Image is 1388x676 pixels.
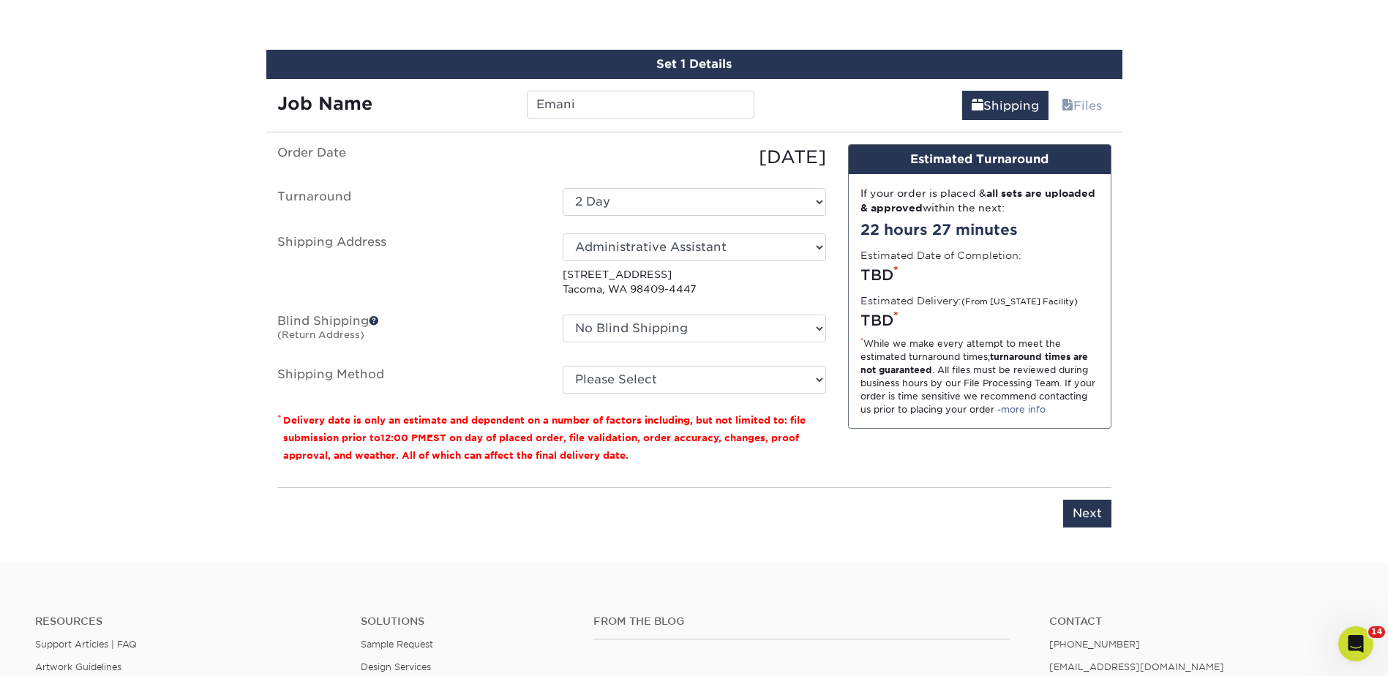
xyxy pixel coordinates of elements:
[860,219,1099,241] div: 22 hours 27 minutes
[972,99,983,113] span: shipping
[266,50,1122,79] div: Set 1 Details
[860,293,1078,308] label: Estimated Delivery:
[961,297,1078,307] small: (From [US_STATE] Facility)
[266,188,552,216] label: Turnaround
[266,144,552,170] label: Order Date
[380,432,427,443] span: 12:00 PM
[563,267,826,297] p: [STREET_ADDRESS] Tacoma, WA 98409-4447
[860,309,1099,331] div: TBD
[277,329,364,340] small: (Return Address)
[1063,500,1111,527] input: Next
[962,91,1048,120] a: Shipping
[860,351,1088,375] strong: turnaround times are not guaranteed
[860,248,1021,263] label: Estimated Date of Completion:
[35,615,339,628] h4: Resources
[361,661,431,672] a: Design Services
[1049,661,1224,672] a: [EMAIL_ADDRESS][DOMAIN_NAME]
[277,93,372,114] strong: Job Name
[1049,639,1140,650] a: [PHONE_NUMBER]
[860,337,1099,416] div: While we make every attempt to meet the estimated turnaround times; . All files must be reviewed ...
[860,186,1099,216] div: If your order is placed & within the next:
[593,615,1010,628] h4: From the Blog
[361,639,433,650] a: Sample Request
[1062,99,1073,113] span: files
[266,315,552,348] label: Blind Shipping
[1049,615,1353,628] a: Contact
[849,145,1111,174] div: Estimated Turnaround
[266,366,552,394] label: Shipping Method
[860,264,1099,286] div: TBD
[527,91,754,119] input: Enter a job name
[1001,404,1046,415] a: more info
[283,415,806,461] small: Delivery date is only an estimate and dependent on a number of factors including, but not limited...
[552,144,837,170] div: [DATE]
[1368,626,1385,638] span: 14
[266,233,552,297] label: Shipping Address
[361,615,571,628] h4: Solutions
[1338,626,1373,661] iframe: Intercom live chat
[1052,91,1111,120] a: Files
